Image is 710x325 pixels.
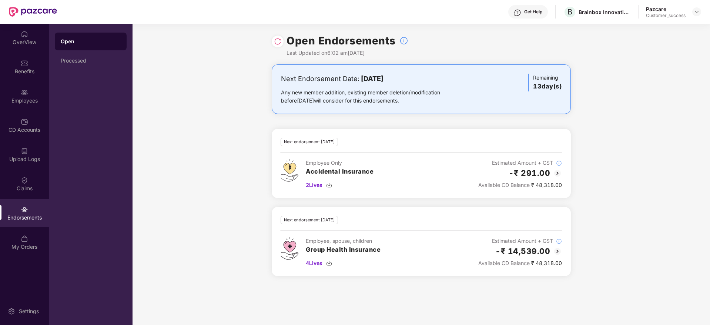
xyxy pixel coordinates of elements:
[646,13,686,19] div: Customer_success
[326,182,332,188] img: svg+xml;base64,PHN2ZyBpZD0iRG93bmxvYWQtMzJ4MzIiIHhtbG5zPSJodHRwOi8vd3d3LnczLm9yZy8yMDAwL3N2ZyIgd2...
[306,159,374,167] div: Employee Only
[478,159,562,167] div: Estimated Amount + GST
[509,167,550,179] h2: -₹ 291.00
[361,75,384,83] b: [DATE]
[495,245,550,257] h2: -₹ 14,539.00
[21,30,28,38] img: svg+xml;base64,PHN2ZyBpZD0iSG9tZSIgeG1sbnM9Imh0dHA6Ly93d3cudzMub3JnLzIwMDAvc3ZnIiB3aWR0aD0iMjAiIG...
[306,167,374,177] h3: Accidental Insurance
[514,9,521,16] img: svg+xml;base64,PHN2ZyBpZD0iSGVscC0zMngzMiIgeG1sbnM9Imh0dHA6Ly93d3cudzMub3JnLzIwMDAvc3ZnIiB3aWR0aD...
[21,206,28,213] img: svg+xml;base64,PHN2ZyBpZD0iRW5kb3JzZW1lbnRzIiB4bWxucz0iaHR0cDovL3d3dy53My5vcmcvMjAwMC9zdmciIHdpZH...
[281,159,298,182] img: svg+xml;base64,PHN2ZyB4bWxucz0iaHR0cDovL3d3dy53My5vcmcvMjAwMC9zdmciIHdpZHRoPSI0OS4zMjEiIGhlaWdodD...
[694,9,700,15] img: svg+xml;base64,PHN2ZyBpZD0iRHJvcGRvd24tMzJ4MzIiIHhtbG5zPSJodHRwOi8vd3d3LnczLm9yZy8yMDAwL3N2ZyIgd2...
[21,235,28,242] img: svg+xml;base64,PHN2ZyBpZD0iTXlfT3JkZXJzIiBkYXRhLW5hbWU9Ik15IE9yZGVycyIgeG1sbnM9Imh0dHA6Ly93d3cudz...
[287,33,396,49] h1: Open Endorsements
[21,60,28,67] img: svg+xml;base64,PHN2ZyBpZD0iQmVuZWZpdHMiIHhtbG5zPSJodHRwOi8vd3d3LnczLm9yZy8yMDAwL3N2ZyIgd2lkdGg9Ij...
[556,160,562,166] img: svg+xml;base64,PHN2ZyBpZD0iSW5mb18tXzMyeDMyIiBkYXRhLW5hbWU9IkluZm8gLSAzMngzMiIgeG1sbnM9Imh0dHA6Ly...
[528,74,562,91] div: Remaining
[281,88,463,105] div: Any new member addition, existing member deletion/modification before [DATE] will consider for th...
[281,74,463,84] div: Next Endorsement Date:
[21,118,28,125] img: svg+xml;base64,PHN2ZyBpZD0iQ0RfQWNjb3VudHMiIGRhdGEtbmFtZT0iQ0QgQWNjb3VudHMiIHhtbG5zPSJodHRwOi8vd3...
[306,245,381,255] h3: Group Health Insurance
[646,6,686,13] div: Pazcare
[21,89,28,96] img: svg+xml;base64,PHN2ZyBpZD0iRW1wbG95ZWVzIiB4bWxucz0iaHR0cDovL3d3dy53My5vcmcvMjAwMC9zdmciIHdpZHRoPS...
[281,237,298,260] img: svg+xml;base64,PHN2ZyB4bWxucz0iaHR0cDovL3d3dy53My5vcmcvMjAwMC9zdmciIHdpZHRoPSI0Ny43MTQiIGhlaWdodD...
[287,49,408,57] div: Last Updated on 6:02 am[DATE]
[21,147,28,155] img: svg+xml;base64,PHN2ZyBpZD0iVXBsb2FkX0xvZ3MiIGRhdGEtbmFtZT0iVXBsb2FkIExvZ3MiIHhtbG5zPSJodHRwOi8vd3...
[556,238,562,244] img: svg+xml;base64,PHN2ZyBpZD0iSW5mb18tXzMyeDMyIiBkYXRhLW5hbWU9IkluZm8gLSAzMngzMiIgeG1sbnM9Imh0dHA6Ly...
[17,308,41,315] div: Settings
[553,169,562,178] img: svg+xml;base64,PHN2ZyBpZD0iQmFjay0yMHgyMCIgeG1sbnM9Imh0dHA6Ly93d3cudzMub3JnLzIwMDAvc3ZnIiB3aWR0aD...
[61,38,121,45] div: Open
[478,259,562,267] div: ₹ 48,318.00
[281,216,338,224] div: Next endorsement [DATE]
[8,308,15,315] img: svg+xml;base64,PHN2ZyBpZD0iU2V0dGluZy0yMHgyMCIgeG1sbnM9Imh0dHA6Ly93d3cudzMub3JnLzIwMDAvc3ZnIiB3aW...
[326,260,332,266] img: svg+xml;base64,PHN2ZyBpZD0iRG93bmxvYWQtMzJ4MzIiIHhtbG5zPSJodHRwOi8vd3d3LnczLm9yZy8yMDAwL3N2ZyIgd2...
[478,237,562,245] div: Estimated Amount + GST
[567,7,572,16] span: B
[579,9,630,16] div: Brainbox Innovation Services Private Limited
[478,260,530,266] span: Available CD Balance
[9,7,57,17] img: New Pazcare Logo
[533,82,562,91] h3: 13 day(s)
[21,177,28,184] img: svg+xml;base64,PHN2ZyBpZD0iQ2xhaW0iIHhtbG5zPSJodHRwOi8vd3d3LnczLm9yZy8yMDAwL3N2ZyIgd2lkdGg9IjIwIi...
[306,181,322,189] span: 2 Lives
[61,58,121,64] div: Processed
[524,9,542,15] div: Get Help
[553,247,562,256] img: svg+xml;base64,PHN2ZyBpZD0iQmFjay0yMHgyMCIgeG1sbnM9Imh0dHA6Ly93d3cudzMub3JnLzIwMDAvc3ZnIiB3aWR0aD...
[281,138,338,146] div: Next endorsement [DATE]
[478,182,530,188] span: Available CD Balance
[274,38,281,45] img: svg+xml;base64,PHN2ZyBpZD0iUmVsb2FkLTMyeDMyIiB4bWxucz0iaHR0cDovL3d3dy53My5vcmcvMjAwMC9zdmciIHdpZH...
[306,259,322,267] span: 4 Lives
[399,36,408,45] img: svg+xml;base64,PHN2ZyBpZD0iSW5mb18tXzMyeDMyIiBkYXRhLW5hbWU9IkluZm8gLSAzMngzMiIgeG1sbnM9Imh0dHA6Ly...
[478,181,562,189] div: ₹ 48,318.00
[306,237,381,245] div: Employee, spouse, children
